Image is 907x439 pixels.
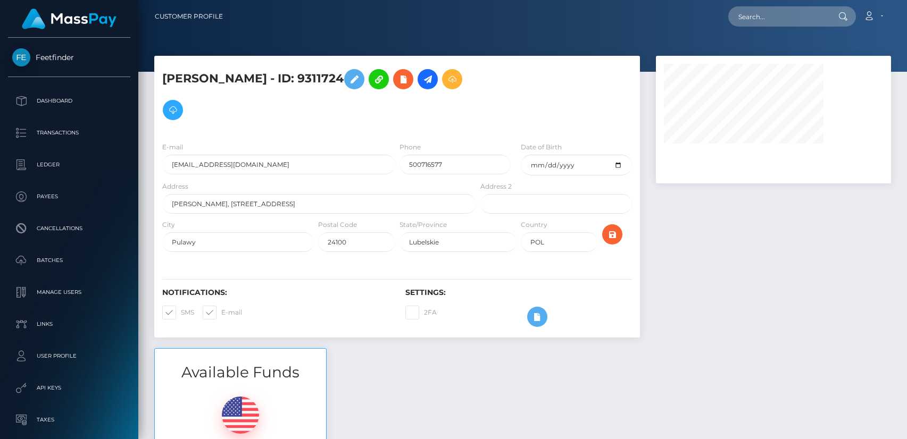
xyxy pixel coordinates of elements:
[8,53,130,62] span: Feetfinder
[12,48,30,66] img: Feetfinder
[162,220,175,230] label: City
[12,93,126,109] p: Dashboard
[8,343,130,369] a: User Profile
[162,142,183,152] label: E-mail
[8,407,130,433] a: Taxes
[203,306,242,319] label: E-mail
[405,288,633,297] h6: Settings:
[12,348,126,364] p: User Profile
[12,252,126,268] p: Batches
[12,221,126,237] p: Cancellations
[400,220,447,230] label: State/Province
[222,396,259,434] img: USD.png
[521,220,547,230] label: Country
[8,279,130,306] a: Manage Users
[12,157,126,173] p: Ledger
[12,284,126,300] p: Manage Users
[8,88,130,114] a: Dashboard
[12,316,126,332] p: Links
[400,142,421,152] label: Phone
[405,306,437,319] label: 2FA
[8,375,130,401] a: API Keys
[8,183,130,210] a: Payees
[22,9,117,29] img: MassPay Logo
[8,311,130,337] a: Links
[155,362,326,383] h3: Available Funds
[12,125,126,141] p: Transactions
[162,306,194,319] label: SMS
[8,120,130,146] a: Transactions
[480,182,512,191] label: Address 2
[162,182,188,191] label: Address
[155,5,223,28] a: Customer Profile
[728,6,828,27] input: Search...
[318,220,357,230] label: Postal Code
[8,151,130,178] a: Ledger
[12,380,126,396] p: API Keys
[162,288,389,297] h6: Notifications:
[162,64,470,125] h5: [PERSON_NAME] - ID: 9311724
[8,247,130,274] a: Batches
[12,412,126,428] p: Taxes
[12,189,126,205] p: Payees
[521,142,562,152] label: Date of Birth
[418,69,438,89] a: Initiate Payout
[8,215,130,242] a: Cancellations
